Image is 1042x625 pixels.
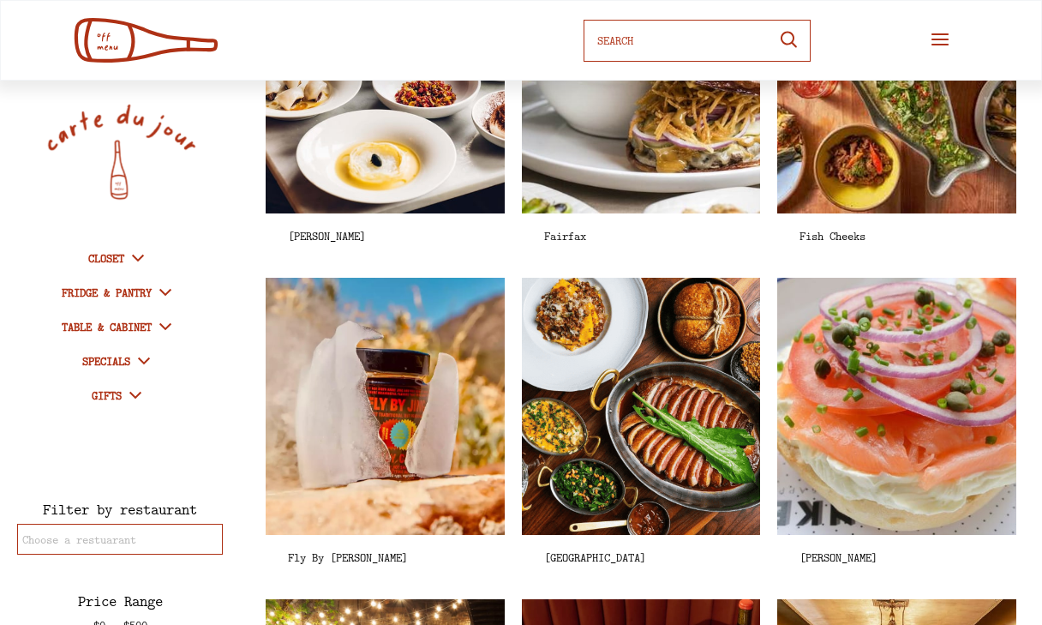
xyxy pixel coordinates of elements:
[78,593,163,609] div: Price Range
[82,353,130,369] strong: SPECIALS
[92,388,122,403] strong: GIFTS
[522,278,761,535] div: Francie
[799,551,988,563] div: [PERSON_NAME]
[544,230,733,242] div: Fairfax
[43,502,197,517] div: Filter by restaurant
[288,230,476,242] div: [PERSON_NAME]
[22,532,226,547] input: Choose a restuarant
[62,319,152,334] strong: TABLE & CABINET
[544,551,733,563] div: [GEOGRAPHIC_DATA]
[88,250,124,266] strong: CLOSET
[799,230,988,242] div: Fish Cheeks
[266,278,505,535] div: Fly By Jing
[777,278,1016,535] div: Frankel's
[73,17,220,63] img: off menu
[62,285,152,300] strong: FRIDGE & PANTRY
[597,25,764,56] input: SEARCH
[288,551,476,563] div: Fly By [PERSON_NAME]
